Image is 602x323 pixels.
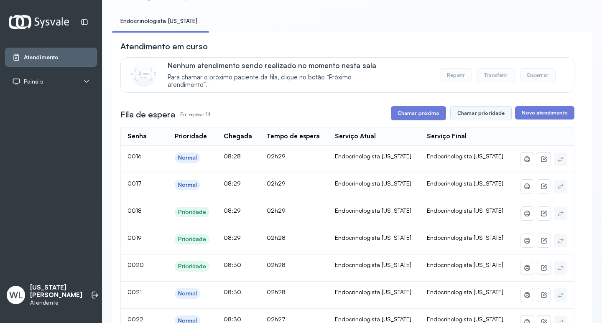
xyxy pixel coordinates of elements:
span: 02h29 [267,180,286,187]
span: Endocrinologista [US_STATE] [427,180,503,187]
div: Endocrinologista [US_STATE] [335,153,413,160]
span: 02h27 [267,315,286,323]
img: Imagem de CalloutCard [131,62,156,87]
div: Serviço Atual [335,132,376,140]
div: Normal [178,290,197,297]
span: 0020 [128,261,144,268]
span: Atendimento [24,54,59,61]
span: 08:30 [224,261,241,268]
button: Transferir [477,68,515,82]
div: Prioridade [178,263,206,270]
button: Chamar próximo [391,106,446,120]
div: Prioridade [178,236,206,243]
span: 02h29 [267,207,286,214]
span: 0022 [128,315,143,323]
img: Logotipo do estabelecimento [9,15,69,29]
span: 02h28 [267,288,286,295]
div: Prioridade [178,209,206,216]
span: 0018 [128,207,142,214]
div: Senha [128,132,147,140]
span: 02h29 [267,153,286,160]
span: 0017 [128,180,142,187]
span: Painéis [24,78,43,85]
span: Para chamar o próximo paciente da fila, clique no botão “Próximo atendimento”. [168,74,389,89]
div: Endocrinologista [US_STATE] [335,288,413,296]
div: Endocrinologista [US_STATE] [335,180,413,187]
span: 08:29 [224,180,241,187]
span: 08:30 [224,315,241,323]
span: 02h28 [267,234,286,241]
span: Endocrinologista [US_STATE] [427,315,503,323]
span: 08:29 [224,234,241,241]
span: 0016 [128,153,142,160]
a: Atendimento [12,53,90,61]
span: Endocrinologista [US_STATE] [427,261,503,268]
div: Normal [178,181,197,188]
span: 08:30 [224,288,241,295]
div: Normal [178,154,197,161]
div: Endocrinologista [US_STATE] [335,315,413,323]
div: Endocrinologista [US_STATE] [335,207,413,214]
h3: Atendimento em curso [120,41,208,52]
div: Endocrinologista [US_STATE] [335,234,413,242]
span: 02h28 [267,261,286,268]
span: Endocrinologista [US_STATE] [427,234,503,241]
button: Encerrar [520,68,556,82]
div: Chegada [224,132,252,140]
div: Prioridade [175,132,207,140]
span: Endocrinologista [US_STATE] [427,288,503,295]
p: Atendente [30,299,82,306]
p: Em espera: 14 [180,109,211,120]
span: 08:28 [224,153,241,160]
p: [US_STATE] [PERSON_NAME] [30,284,82,300]
span: 0019 [128,234,142,241]
button: Repetir [440,68,472,82]
span: 08:29 [224,207,241,214]
a: Endocrinologista [US_STATE] [112,14,206,28]
span: Endocrinologista [US_STATE] [427,153,503,160]
span: Endocrinologista [US_STATE] [427,207,503,214]
h3: Fila de espera [120,109,175,120]
button: Chamar prioridade [450,106,512,120]
p: Nenhum atendimento sendo realizado no momento nesta sala [168,61,389,70]
button: Novo atendimento [515,106,574,120]
div: Serviço Final [427,132,467,140]
div: Tempo de espera [267,132,320,140]
span: 0021 [128,288,142,295]
div: Endocrinologista [US_STATE] [335,261,413,269]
